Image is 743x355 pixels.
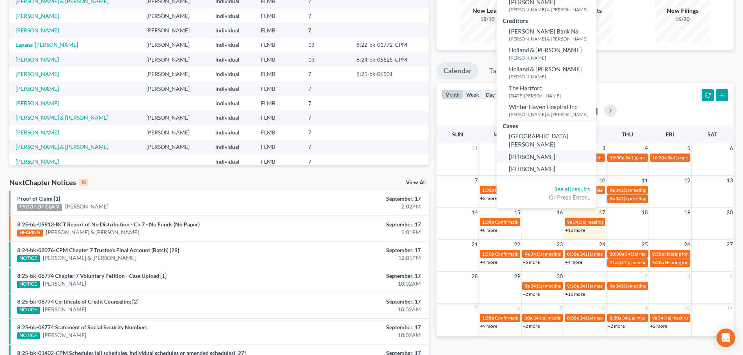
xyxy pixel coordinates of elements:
td: FLMB [255,125,302,140]
div: 10:02AM [291,280,421,288]
a: [GEOGRAPHIC_DATA][PERSON_NAME] [497,130,596,151]
a: [PERSON_NAME] [16,129,59,136]
a: +2 more [523,291,540,297]
a: Winter Haven Hospital Inc.[PERSON_NAME] & [PERSON_NAME] [497,101,596,120]
span: 1 [601,272,606,281]
div: September, 17 [291,298,421,306]
span: 8:30a [610,315,621,321]
a: +4 more [480,259,497,265]
td: Individual [209,125,255,140]
div: September, 17 [291,323,421,331]
span: 24 [598,240,606,249]
span: 9a [525,283,530,289]
a: 8:25-bk-06774 Statement of Social Security Numbers [17,324,147,330]
span: 11 [726,304,734,313]
a: +12 more [565,227,585,233]
td: [PERSON_NAME] [140,81,209,96]
span: 10 [598,176,606,185]
span: 341(a) meeting for [PERSON_NAME] [615,283,691,289]
span: 3 [601,143,606,153]
a: +9 more [480,323,497,329]
td: 8:25-bk-06501 [350,67,429,81]
td: Individual [209,96,255,110]
span: Confirmation Hearing for [PERSON_NAME] [495,315,584,321]
span: 341(a) meeting for [PERSON_NAME] [625,251,700,257]
td: Individual [209,154,255,169]
span: 5 [686,143,691,153]
a: [PERSON_NAME] [16,85,59,92]
span: 14 [471,208,479,217]
a: The Hartford[DATE][PERSON_NAME] [497,82,596,101]
div: 10:02AM [291,331,421,339]
td: [PERSON_NAME] [140,38,209,52]
td: [PERSON_NAME] [140,52,209,67]
small: [PERSON_NAME] & [PERSON_NAME] [509,35,594,42]
span: 12 [683,176,691,185]
td: 7 [302,81,350,96]
a: [PERSON_NAME] [497,151,596,163]
span: Confirmation hearing for [PERSON_NAME] & [PERSON_NAME] [495,251,625,257]
span: 10:30a [652,155,667,161]
small: [PERSON_NAME] [509,55,594,61]
span: Fri [666,131,674,138]
a: [PERSON_NAME] [16,27,59,34]
a: 8:25-bk-06774 Certificate of Credit Counseling [2] [17,298,138,305]
span: 9a [610,283,615,289]
a: Calendar [436,62,479,79]
div: 10:02AM [291,306,421,313]
span: 341(a) meeting for [PERSON_NAME] & [PERSON_NAME] [573,219,690,225]
div: New Filings [655,6,710,15]
small: [PERSON_NAME] [509,73,594,80]
a: Holland & [PERSON_NAME][PERSON_NAME] [497,44,596,63]
span: 13 [726,176,734,185]
span: 341(a) meeting for [PERSON_NAME] [618,260,693,265]
a: +2 more [608,323,625,329]
span: Winter Haven Hospital Inc. [509,103,578,110]
td: FLMB [255,52,302,67]
span: 341(a) meeting for [PERSON_NAME] [615,196,691,201]
td: Individual [209,81,255,96]
span: Thu [622,131,633,138]
a: +2 more [523,323,540,329]
span: [PERSON_NAME] [509,165,555,172]
td: [PERSON_NAME] [140,125,209,140]
td: FLMB [255,67,302,81]
span: 8:30a [567,315,579,321]
a: Holland & [PERSON_NAME][PERSON_NAME] [497,63,596,82]
span: 9 [644,304,649,313]
span: [PERSON_NAME] Bank Na [509,28,578,35]
a: [PERSON_NAME] [43,280,86,288]
span: 341(a) meeting for [PERSON_NAME] [530,283,606,289]
div: Creditors [497,15,596,25]
div: 10 [79,179,88,186]
span: Sat [708,131,717,138]
span: Confirmation Hearing for [PERSON_NAME] & [PERSON_NAME] [495,219,626,225]
span: 31 [471,143,479,153]
span: 28 [471,272,479,281]
a: 8:24-bk-02076-CPM Chapter 7 Trustee's Final Account (Batch) [29] [17,247,179,253]
a: View All [406,180,426,185]
span: 26 [683,240,691,249]
td: FLMB [255,9,302,23]
span: 23 [556,240,564,249]
span: 341(a) meeting for [PERSON_NAME] [580,251,655,257]
span: 7 [474,176,479,185]
span: 4 [729,272,734,281]
span: 9:30a [652,251,664,257]
span: 10 [683,304,691,313]
td: Individual [209,52,255,67]
td: 7 [302,67,350,81]
span: 8:30a [567,251,579,257]
div: Or Press Enter... [503,193,590,201]
div: NOTICE [17,307,40,314]
a: 8:25-bk-06774 Chapter 7 Voluntary Petition - Case Upload [1] [17,272,167,279]
a: See all results [554,185,590,193]
span: 1:30p [482,187,494,193]
a: +2 more [480,195,497,201]
span: 341(a) meeting for [PERSON_NAME] [615,187,691,193]
td: Individual [209,111,255,125]
span: 12:30p [610,155,624,161]
td: FLMB [255,38,302,52]
span: 1:30p [482,251,494,257]
span: 2 [644,272,649,281]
